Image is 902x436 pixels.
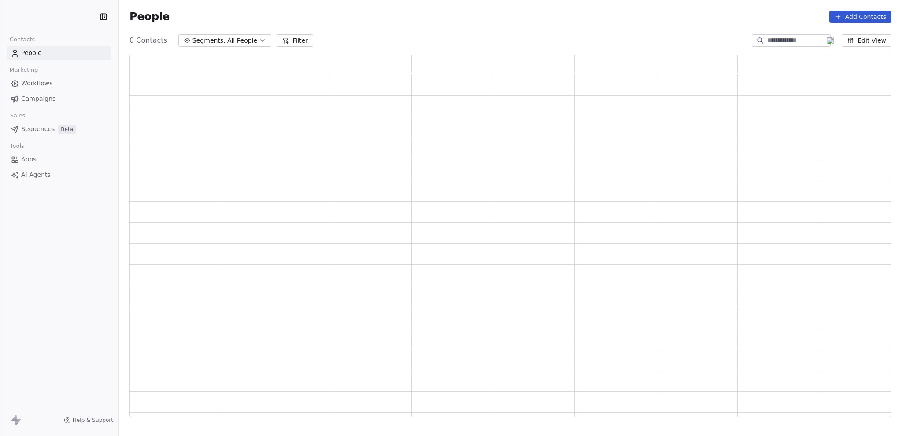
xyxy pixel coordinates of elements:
button: Edit View [842,34,891,47]
a: SequencesBeta [7,122,111,136]
span: Help & Support [73,417,113,424]
span: People [21,48,42,58]
a: People [7,46,111,60]
span: Marketing [6,63,42,77]
button: Add Contacts [829,11,891,23]
div: grid [130,74,901,418]
a: Workflows [7,76,111,91]
a: Apps [7,152,111,167]
a: Campaigns [7,92,111,106]
span: 0 Contacts [129,35,167,46]
span: All People [227,36,257,45]
a: Help & Support [64,417,113,424]
span: Apps [21,155,37,164]
span: Contacts [6,33,39,46]
span: Workflows [21,79,53,88]
img: 19.png [826,37,834,44]
a: AI Agents [7,168,111,182]
span: Campaigns [21,94,55,103]
span: Sequences [21,125,55,134]
span: Tools [6,139,28,153]
span: People [129,10,170,23]
span: Segments: [192,36,225,45]
button: Filter [277,34,313,47]
span: Sales [6,109,29,122]
span: Beta [58,125,76,134]
span: AI Agents [21,170,51,180]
